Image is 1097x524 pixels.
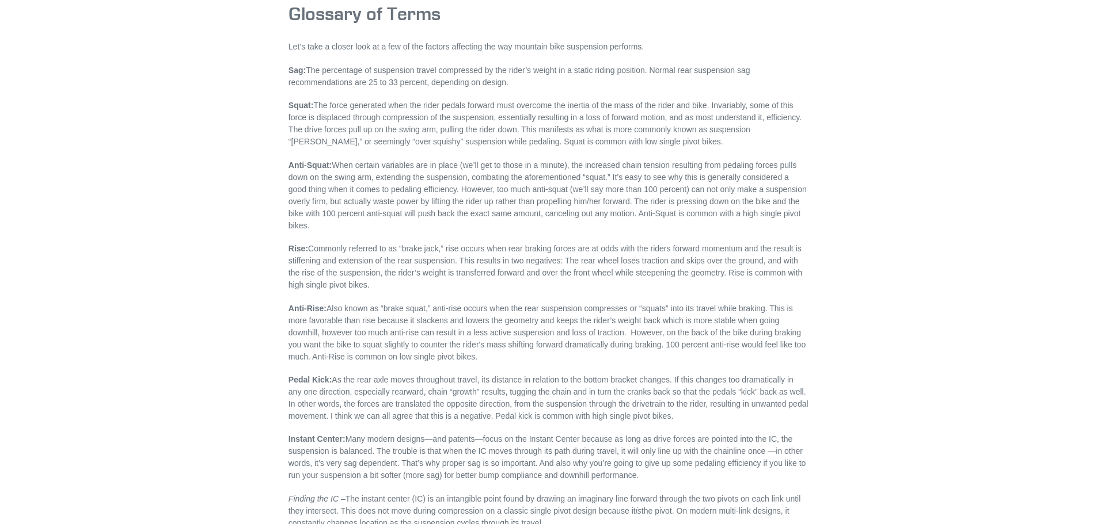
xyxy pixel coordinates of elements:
p: Let’s take a closer look at a few of the factors affecting the way mountain bike suspension perfo... [289,41,808,53]
p: Also known as “brake squat,” anti-rise occurs when the rear suspension compresses or “squats” int... [289,303,808,363]
strong: Sag: [289,66,306,75]
em: is [636,506,642,515]
strong: Glossary of Terms [289,2,441,25]
strong: Pedal Kick: [289,375,332,384]
p: The force generated when the rider pedals forward must overcome the inertia of the mass of the ri... [289,100,808,148]
em: Finding the IC – [289,494,346,503]
strong: Squat: [289,101,314,110]
strong: Instant Center: [289,434,346,443]
p: As the rear axle moves throughout travel, its distance in relation to the bottom bracket changes.... [289,374,808,422]
strong: Anti-Squat: [289,160,332,170]
p: Many modern designs—and patents—focus on the Instant Center because as long as drive forces are p... [289,433,808,481]
p: When certain variables are in place (we’ll get to those in a minute), the increased chain tension... [289,159,808,232]
strong: Anti-Rise: [289,304,327,313]
p: Commonly referred to as “brake jack,” rise occurs when rear braking forces are at odds with the r... [289,243,808,291]
p: The percentage of suspension travel compressed by the rider’s weight in a static riding position.... [289,64,808,89]
strong: Rise: [289,244,308,253]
